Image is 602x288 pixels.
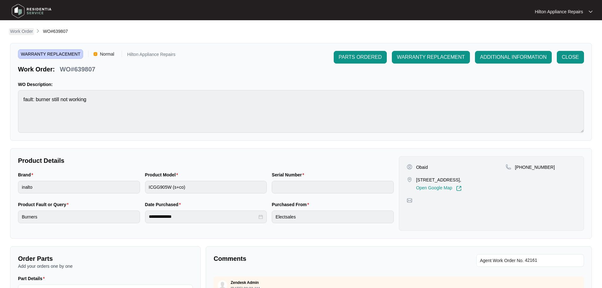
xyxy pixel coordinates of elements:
[18,254,193,263] p: Order Parts
[18,275,47,282] label: Part Details
[392,51,470,64] button: WARRANTY REPLACEMENT
[506,164,511,170] img: map-pin
[407,198,412,203] img: map-pin
[272,181,394,193] input: Serial Number
[480,53,547,61] span: ADDITIONAL INFORMATION
[18,156,394,165] p: Product Details
[416,186,462,191] a: Open Google Map
[535,9,583,15] p: Hilton Appliance Repairs
[18,49,83,59] span: WARRANTY REPLACEMENT
[407,164,412,170] img: user-pin
[334,51,387,64] button: PARTS ORDERED
[43,29,68,34] span: WO#639807
[145,201,183,208] label: Date Purchased
[18,211,140,223] input: Product Fault or Query
[456,186,462,191] img: Link-External
[18,201,71,208] label: Product Fault or Query
[35,28,40,34] img: chevron-right
[231,280,259,285] p: Zendesk Admin
[480,257,524,264] span: Agent Work Order No.
[214,254,394,263] p: Comments
[407,177,412,182] img: map-pin
[18,65,55,74] p: Work Order:
[18,181,140,193] input: Brand
[9,28,34,35] a: Work Order
[10,28,33,34] p: Work Order
[145,172,181,178] label: Product Model
[127,52,175,59] p: Hilton Appliance Repairs
[18,90,584,133] textarea: fault: burner still not working
[397,53,465,61] span: WARRANTY REPLACEMENT
[97,49,117,59] span: Normal
[18,263,193,269] p: Add your orders one by one
[339,53,382,61] span: PARTS ORDERED
[589,10,593,13] img: dropdown arrow
[557,51,584,64] button: CLOSE
[94,52,97,56] img: Vercel Logo
[416,164,428,170] p: Obaid
[562,53,579,61] span: CLOSE
[515,164,555,170] p: [PHONE_NUMBER]
[475,51,552,64] button: ADDITIONAL INFORMATION
[60,65,95,74] p: WO#639807
[149,213,258,220] input: Date Purchased
[272,172,307,178] label: Serial Number
[272,211,394,223] input: Purchased From
[18,172,36,178] label: Brand
[416,177,462,183] p: [STREET_ADDRESS],
[525,257,580,264] input: Add Agent Work Order No.
[145,181,267,193] input: Product Model
[18,81,584,88] p: WO Description:
[9,2,54,21] img: residentia service logo
[272,201,312,208] label: Purchased From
